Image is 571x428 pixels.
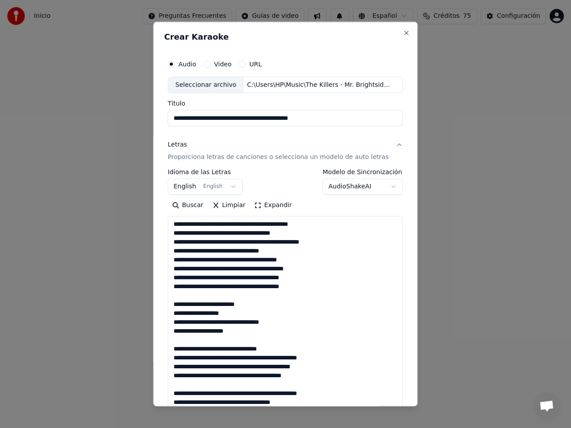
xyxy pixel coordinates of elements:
button: Buscar [168,198,208,212]
label: Título [168,100,403,106]
label: URL [249,61,262,67]
div: C:\Users\HP\Music\The Killers - Mr. Brightside (Official Music Video).mp3 [244,80,395,89]
button: Expandir [250,198,297,212]
label: Audio [178,61,196,67]
h2: Crear Karaoke [164,33,406,41]
p: Proporciona letras de canciones o selecciona un modelo de auto letras [168,153,389,162]
div: Seleccionar archivo [168,77,244,93]
label: Modelo de Sincronización [323,169,403,175]
label: Video [214,61,232,67]
button: Limpiar [208,198,250,212]
div: Letras [168,140,187,149]
button: LetrasProporciona letras de canciones o selecciona un modelo de auto letras [168,133,403,169]
label: Idioma de las Letras [168,169,243,175]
